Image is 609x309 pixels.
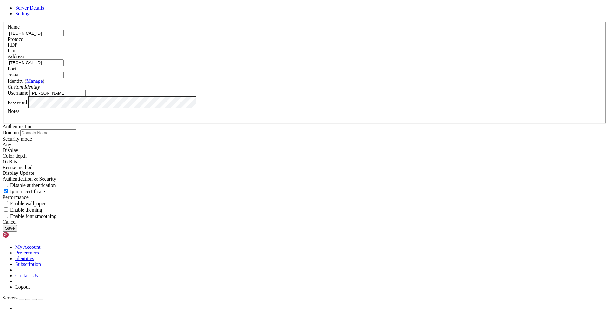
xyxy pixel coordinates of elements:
a: Manage [26,78,43,84]
label: Username [8,90,28,95]
a: Servers [3,295,43,300]
div: RDP [8,42,601,48]
div: Cancel [3,219,606,225]
span: Ignore certificate [10,189,45,194]
div: Custom Identity [8,84,601,90]
span: Enable theming [10,207,42,213]
i: Custom Identity [8,84,40,89]
label: Port [8,66,16,71]
span: Enable wallpaper [10,201,46,206]
label: Security mode [3,136,32,141]
button: Save [3,225,17,232]
label: Notes [8,108,19,114]
input: Ignore certificate [4,189,8,193]
input: Host Name or IP [8,59,64,66]
label: If set to true, enables use of theming of windows and controls. [3,207,42,213]
span: Any [3,142,11,147]
input: Login Username [29,90,86,96]
span: ( ) [25,78,44,84]
label: Domain [3,130,19,135]
input: Server Name [8,30,64,36]
label: Display [3,148,18,153]
a: Server Details [15,5,44,10]
label: If set to true, enables rendering of the desktop wallpaper. By default, wallpaper will be disable... [3,201,46,206]
a: Subscription [15,261,41,267]
input: Port Number [8,72,64,78]
img: Shellngn [3,232,39,238]
label: Display Update channel added with RDP 8.1 to signal the server when the client display size has c... [3,165,33,170]
label: Authentication & Security [3,176,56,181]
input: Disable authentication [4,183,8,187]
span: Enable font smoothing [10,214,56,219]
span: RDP [8,42,17,48]
label: If set to true, authentication will be disabled. Note that this refers to authentication that tak... [3,182,56,188]
div: 16 Bits [3,159,606,165]
label: Name [8,24,20,30]
label: Authentication [3,124,33,129]
input: Enable wallpaper [4,201,8,205]
a: Logout [15,284,30,290]
label: If set to true, text will be rendered with smooth edges. Text over RDP is rendered with rough edg... [3,214,56,219]
label: Protocol [8,36,25,42]
a: My Account [15,244,41,250]
input: Enable theming [4,207,8,212]
a: Settings [15,11,32,16]
div: Display Update [3,170,606,176]
label: Performance [3,194,29,200]
label: Password [8,99,27,105]
span: Servers [3,295,18,300]
label: Icon [8,48,16,53]
span: 16 Bits [3,159,17,164]
label: The color depth to request, in bits-per-pixel. [3,153,27,159]
label: Address [8,54,24,59]
a: Identities [15,256,34,261]
input: Enable font smoothing [4,214,8,218]
a: Preferences [15,250,39,255]
div: Any [3,142,606,148]
a: Contact Us [15,273,38,278]
span: Disable authentication [10,182,56,188]
span: Display Update [3,170,34,176]
input: Domain Name [20,129,76,136]
label: Identity [8,78,44,84]
label: If set to true, the certificate returned by the server will be ignored, even if that certificate ... [3,189,45,194]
